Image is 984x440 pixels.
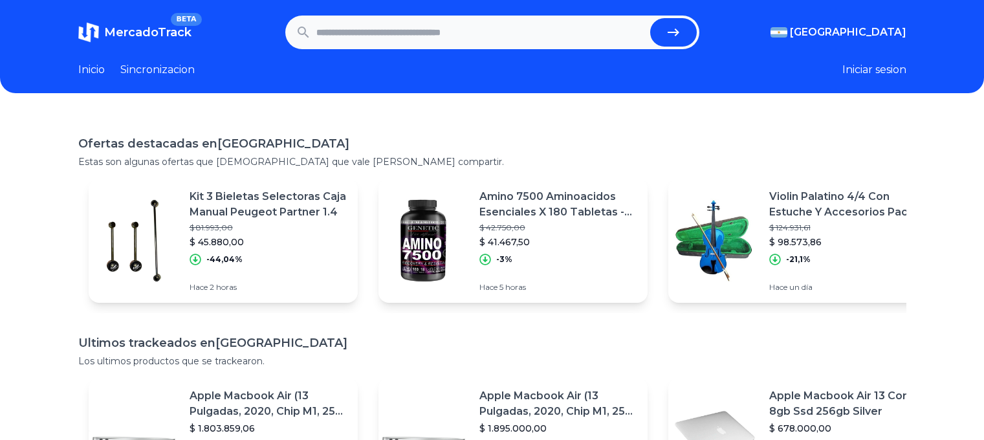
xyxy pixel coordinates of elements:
p: Hace 5 horas [479,282,637,292]
h1: Ultimos trackeados en [GEOGRAPHIC_DATA] [78,334,906,352]
p: Estas son algunas ofertas que [DEMOGRAPHIC_DATA] que vale [PERSON_NAME] compartir. [78,155,906,168]
p: -44,04% [206,254,243,265]
a: Featured imageViolin Palatino 4/4 Con Estuche Y Accesorios Pacific Blue$ 124.931,61$ 98.573,86-21... [668,179,937,303]
a: Featured imageAmino 7500 Aminoacidos Esenciales X 180 Tabletas - Genetic$ 42.750,00$ 41.467,50-3%... [378,179,648,303]
span: BETA [171,13,201,26]
a: Featured imageKit 3 Bieletas Selectoras Caja Manual Peugeot Partner 1.4$ 81.993,00$ 45.880,00-44,... [89,179,358,303]
button: [GEOGRAPHIC_DATA] [771,25,906,40]
p: $ 124.931,61 [769,223,927,233]
img: Featured image [378,195,469,286]
p: Los ultimos productos que se trackearon. [78,355,906,368]
p: $ 1.895.000,00 [479,422,637,435]
p: Apple Macbook Air (13 Pulgadas, 2020, Chip M1, 256 Gb De Ssd, 8 Gb De Ram) - Plata [479,388,637,419]
img: MercadoTrack [78,22,99,43]
p: $ 41.467,50 [479,236,637,248]
span: [GEOGRAPHIC_DATA] [790,25,906,40]
p: $ 81.993,00 [190,223,347,233]
p: $ 98.573,86 [769,236,927,248]
a: Inicio [78,62,105,78]
p: -3% [496,254,512,265]
a: Sincronizacion [120,62,195,78]
img: Argentina [771,27,787,38]
span: MercadoTrack [104,25,191,39]
a: MercadoTrackBETA [78,22,191,43]
p: Hace un día [769,282,927,292]
img: Featured image [89,195,179,286]
p: Apple Macbook Air 13 Core I5 8gb Ssd 256gb Silver [769,388,927,419]
p: $ 45.880,00 [190,236,347,248]
p: $ 1.803.859,06 [190,422,347,435]
h1: Ofertas destacadas en [GEOGRAPHIC_DATA] [78,135,906,153]
p: $ 42.750,00 [479,223,637,233]
p: Kit 3 Bieletas Selectoras Caja Manual Peugeot Partner 1.4 [190,189,347,220]
p: Apple Macbook Air (13 Pulgadas, 2020, Chip M1, 256 Gb De Ssd, 8 Gb De Ram) - Plata [190,388,347,419]
p: $ 678.000,00 [769,422,927,435]
p: Violin Palatino 4/4 Con Estuche Y Accesorios Pacific Blue [769,189,927,220]
img: Featured image [668,195,759,286]
p: Amino 7500 Aminoacidos Esenciales X 180 Tabletas - Genetic [479,189,637,220]
button: Iniciar sesion [842,62,906,78]
p: Hace 2 horas [190,282,347,292]
p: -21,1% [786,254,811,265]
